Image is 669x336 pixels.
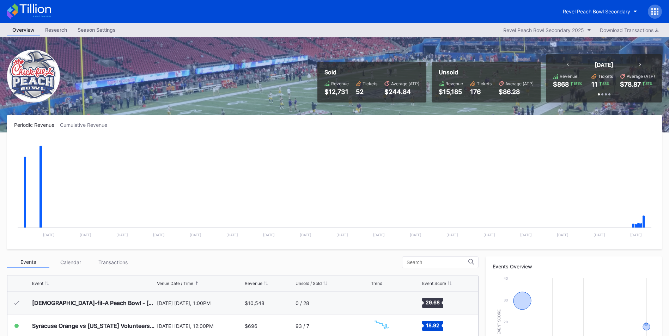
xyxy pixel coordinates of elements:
[477,81,492,86] div: Tickets
[371,294,392,312] svg: Chart title
[363,81,377,86] div: Tickets
[157,300,243,306] div: [DATE] [DATE], 1:00PM
[627,74,655,79] div: Average (ATP)
[520,233,532,237] text: [DATE]
[504,320,508,324] text: 20
[7,257,49,268] div: Events
[92,257,134,268] div: Transactions
[300,233,311,237] text: [DATE]
[598,74,613,79] div: Tickets
[324,88,349,95] div: $12,731
[14,137,655,242] svg: Chart title
[439,69,534,76] div: Unsold
[40,25,72,36] a: Research
[558,5,643,18] button: Revel Peach Bowl Secondary
[560,74,577,79] div: Revenue
[505,81,534,86] div: Average (ATP)
[445,81,463,86] div: Revenue
[296,300,309,306] div: 0 / 28
[600,27,658,33] div: Download Transactions
[371,281,382,286] div: Trend
[504,298,508,302] text: 30
[493,263,655,269] div: Events Overview
[245,281,262,286] div: Revenue
[391,81,419,86] div: Average (ATP)
[602,81,610,86] div: 83 %
[80,233,91,237] text: [DATE]
[49,257,92,268] div: Calendar
[499,88,534,95] div: $86.28
[40,25,72,35] div: Research
[439,88,463,95] div: $15,185
[32,299,155,306] div: [DEMOGRAPHIC_DATA]-fil-A Peach Bowl - [US_STATE] Longhorns vs [US_STATE] State Sun Devils (Colleg...
[245,323,257,329] div: $696
[263,233,275,237] text: [DATE]
[7,25,40,36] a: Overview
[422,281,446,286] div: Event Score
[157,281,193,286] div: Venue Date / Time
[32,281,43,286] div: Event
[426,322,439,328] text: 18.92
[595,61,613,68] div: [DATE]
[407,260,468,265] input: Search
[324,69,419,76] div: Sold
[72,25,121,36] a: Season Settings
[373,233,385,237] text: [DATE]
[563,8,630,14] div: Revel Peach Bowl Secondary
[630,233,642,237] text: [DATE]
[483,233,495,237] text: [DATE]
[7,50,60,102] img: Revel_Peach_Bowl_Secondary.png
[153,233,165,237] text: [DATE]
[426,299,440,305] text: 29.68
[371,317,392,335] svg: Chart title
[157,323,243,329] div: [DATE] [DATE], 12:00PM
[356,88,377,95] div: 52
[410,233,421,237] text: [DATE]
[336,233,348,237] text: [DATE]
[591,81,598,88] div: 11
[384,88,419,95] div: $244.84
[226,233,238,237] text: [DATE]
[43,233,55,237] text: [DATE]
[14,122,60,128] div: Periodic Revenue
[620,81,641,88] div: $78.87
[497,309,501,335] text: Event Score
[296,281,322,286] div: Unsold / Sold
[245,300,264,306] div: $10,548
[504,276,508,280] text: 40
[557,233,568,237] text: [DATE]
[470,88,492,95] div: 176
[60,122,113,128] div: Cumulative Revenue
[503,27,584,33] div: Revel Peach Bowl Secondary 2025
[32,322,155,329] div: Syracuse Orange vs [US_STATE] Volunteers Football
[331,81,349,86] div: Revenue
[116,233,128,237] text: [DATE]
[596,25,662,35] button: Download Transactions
[296,323,309,329] div: 93 / 7
[645,81,653,86] div: 37 %
[553,81,569,88] div: $868
[72,25,121,35] div: Season Settings
[573,81,583,86] div: 151 %
[446,233,458,237] text: [DATE]
[594,233,605,237] text: [DATE]
[500,25,595,35] button: Revel Peach Bowl Secondary 2025
[190,233,201,237] text: [DATE]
